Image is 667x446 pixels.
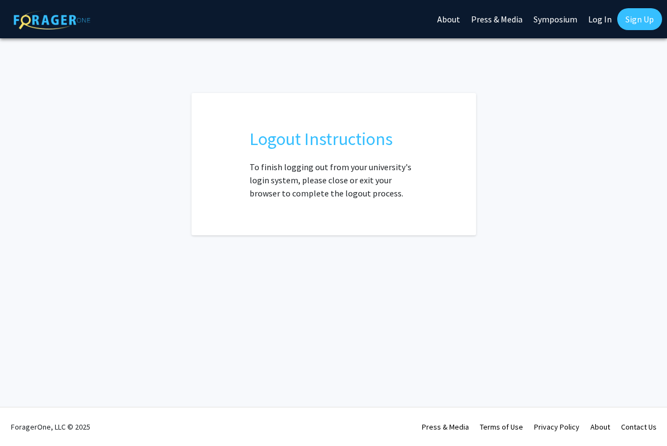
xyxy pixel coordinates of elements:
a: Privacy Policy [534,422,579,432]
div: ForagerOne, LLC © 2025 [11,408,90,446]
p: To finish logging out from your university's login system, please close or exit your browser to c... [250,160,417,200]
a: Sign Up [617,8,662,30]
h2: Logout Instructions [250,129,417,149]
img: ForagerOne Logo [14,10,90,30]
a: Press & Media [422,422,469,432]
a: Contact Us [621,422,657,432]
a: About [590,422,610,432]
a: Terms of Use [480,422,523,432]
